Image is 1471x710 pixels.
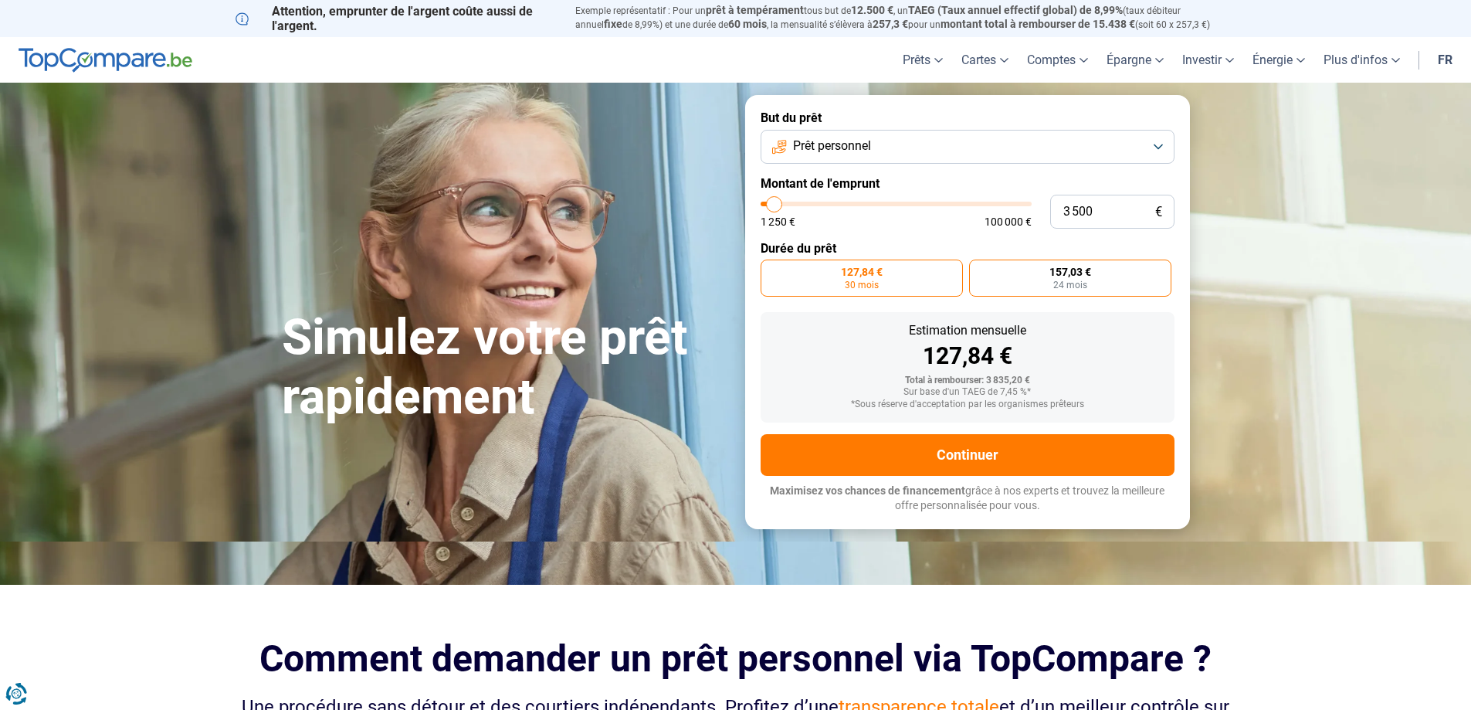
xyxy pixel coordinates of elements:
[773,399,1162,410] div: *Sous réserve d'acceptation par les organismes prêteurs
[770,484,965,497] span: Maximisez vos chances de financement
[845,280,879,290] span: 30 mois
[908,4,1123,16] span: TAEG (Taux annuel effectif global) de 8,99%
[706,4,804,16] span: prêt à tempérament
[941,18,1135,30] span: montant total à rembourser de 15.438 €
[282,308,727,427] h1: Simulez votre prêt rapidement
[952,37,1018,83] a: Cartes
[236,4,557,33] p: Attention, emprunter de l'argent coûte aussi de l'argent.
[761,216,795,227] span: 1 250 €
[841,267,883,277] span: 127,84 €
[1155,206,1162,219] span: €
[604,18,622,30] span: fixe
[761,130,1174,164] button: Prêt personnel
[773,345,1162,368] div: 127,84 €
[773,375,1162,386] div: Total à rembourser: 3 835,20 €
[1018,37,1097,83] a: Comptes
[761,176,1174,191] label: Montant de l'emprunt
[761,110,1174,125] label: But du prêt
[1243,37,1314,83] a: Énergie
[761,434,1174,476] button: Continuer
[985,216,1032,227] span: 100 000 €
[575,4,1236,32] p: Exemple représentatif : Pour un tous but de , un (taux débiteur annuel de 8,99%) et une durée de ...
[773,387,1162,398] div: Sur base d'un TAEG de 7,45 %*
[1314,37,1409,83] a: Plus d'infos
[1053,280,1087,290] span: 24 mois
[893,37,952,83] a: Prêts
[793,138,871,155] span: Prêt personnel
[761,484,1174,514] p: grâce à nos experts et trouvez la meilleure offre personnalisée pour vous.
[1429,37,1462,83] a: fr
[728,18,767,30] span: 60 mois
[236,637,1236,680] h2: Comment demander un prêt personnel via TopCompare ?
[851,4,893,16] span: 12.500 €
[1049,267,1091,277] span: 157,03 €
[1173,37,1243,83] a: Investir
[873,18,908,30] span: 257,3 €
[1097,37,1173,83] a: Épargne
[773,324,1162,337] div: Estimation mensuelle
[19,48,192,73] img: TopCompare
[761,241,1174,256] label: Durée du prêt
